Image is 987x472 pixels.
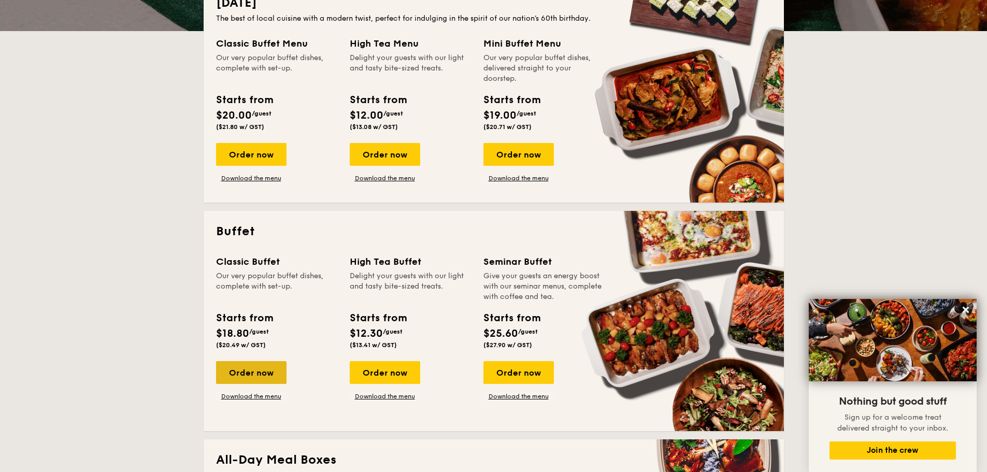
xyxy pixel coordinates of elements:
a: Download the menu [350,392,420,401]
span: $25.60 [483,327,518,340]
span: $19.00 [483,109,517,122]
span: $18.80 [216,327,249,340]
span: $12.00 [350,109,383,122]
span: $20.00 [216,109,252,122]
span: Nothing but good stuff [839,395,947,408]
div: High Tea Buffet [350,254,471,269]
div: Our very popular buffet dishes, complete with set-up. [216,53,337,84]
div: Starts from [350,310,406,326]
div: Starts from [216,92,273,108]
div: Order now [216,143,287,166]
span: Sign up for a welcome treat delivered straight to your inbox. [837,413,948,433]
span: $12.30 [350,327,383,340]
div: Classic Buffet [216,254,337,269]
span: ($20.71 w/ GST) [483,123,532,131]
div: Order now [350,361,420,384]
div: Our very popular buffet dishes, complete with set-up. [216,271,337,302]
div: Delight your guests with our light and tasty bite-sized treats. [350,271,471,302]
div: Mini Buffet Menu [483,36,605,51]
a: Download the menu [483,174,554,182]
span: ($13.41 w/ GST) [350,341,397,349]
div: Our very popular buffet dishes, delivered straight to your doorstep. [483,53,605,84]
div: High Tea Menu [350,36,471,51]
div: Starts from [483,92,540,108]
div: Order now [216,361,287,384]
span: /guest [517,110,536,117]
div: Order now [350,143,420,166]
a: Download the menu [216,174,287,182]
button: Close [957,302,974,318]
span: /guest [518,328,538,335]
div: Starts from [350,92,406,108]
div: Seminar Buffet [483,254,605,269]
a: Download the menu [216,392,287,401]
span: ($21.80 w/ GST) [216,123,264,131]
span: /guest [383,110,403,117]
span: ($20.49 w/ GST) [216,341,266,349]
img: DSC07876-Edit02-Large.jpeg [809,299,977,381]
a: Download the menu [350,174,420,182]
div: The best of local cuisine with a modern twist, perfect for indulging in the spirit of our nation’... [216,13,771,24]
a: Download the menu [483,392,554,401]
div: Give your guests an energy boost with our seminar menus, complete with coffee and tea. [483,271,605,302]
span: /guest [252,110,271,117]
span: ($27.90 w/ GST) [483,341,532,349]
div: Order now [483,143,554,166]
div: Classic Buffet Menu [216,36,337,51]
div: Starts from [216,310,273,326]
div: Starts from [483,310,540,326]
span: /guest [383,328,403,335]
span: ($13.08 w/ GST) [350,123,398,131]
h2: All-Day Meal Boxes [216,452,771,468]
div: Delight your guests with our light and tasty bite-sized treats. [350,53,471,84]
span: /guest [249,328,269,335]
div: Order now [483,361,554,384]
button: Join the crew [829,441,956,460]
h2: Buffet [216,223,771,240]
